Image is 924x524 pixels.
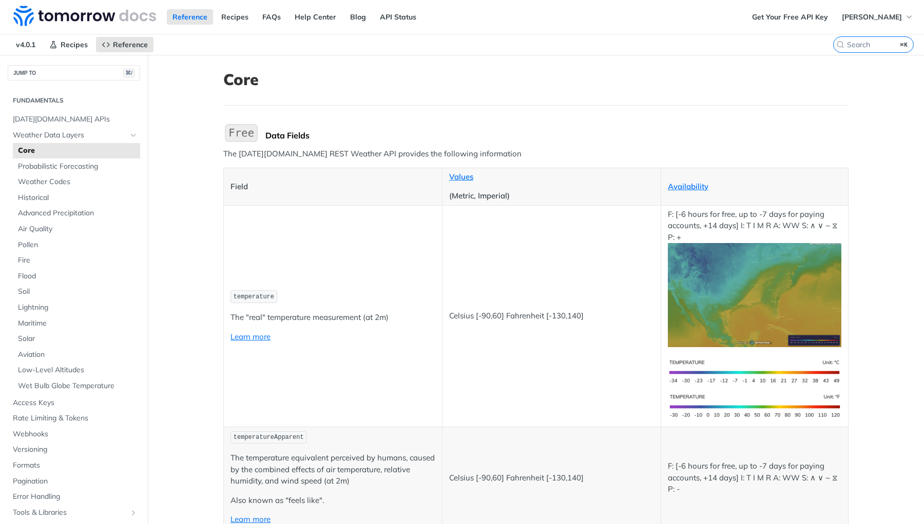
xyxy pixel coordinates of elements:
[842,12,902,22] span: [PERSON_NAME]
[230,452,435,487] p: The temperature equivalent perceived by humans, caused by the combined effects of air temperature...
[668,209,841,347] p: F: [-6 hours for free, up to -7 days for paying accounts, +14 days] I: T I M R A: WW S: ∧ ∨ ~ ⧖ P: +
[8,442,140,457] a: Versioning
[8,395,140,411] a: Access Keys
[8,112,140,127] a: [DATE][DOMAIN_NAME] APIs
[13,331,140,347] a: Solar
[8,65,140,80] button: JUMP TO⌘/
[13,492,138,502] span: Error Handling
[61,40,88,49] span: Recipes
[13,114,138,125] span: [DATE][DOMAIN_NAME] APIs
[8,458,140,473] a: Formats
[13,476,138,487] span: Pagination
[836,41,844,49] svg: Search
[8,489,140,505] a: Error Handling
[13,460,138,471] span: Formats
[230,332,271,341] a: Learn more
[374,9,422,25] a: API Status
[13,378,140,394] a: Wet Bulb Globe Temperature
[123,69,134,77] span: ⌘/
[129,131,138,139] button: Hide subpages for Weather Data Layers
[18,271,138,281] span: Flood
[18,334,138,344] span: Solar
[18,303,138,313] span: Lightning
[289,9,342,25] a: Help Center
[8,96,140,105] h2: Fundamentals
[18,255,138,266] span: Fire
[96,37,153,52] a: Reference
[13,362,140,378] a: Low-Level Altitudes
[13,130,127,140] span: Weather Data Layers
[668,460,841,495] p: F: [-6 hours for free, up to -7 days for paying accounts, +14 days] I: T I M R A: WW S: ∧ ∨ ~ ⧖ P: -
[668,290,841,299] span: Expand image
[13,398,138,408] span: Access Keys
[8,128,140,143] a: Weather Data LayersHide subpages for Weather Data Layers
[13,237,140,253] a: Pollen
[13,159,140,174] a: Probabilistic Forecasting
[449,472,654,484] p: Celsius [-90,60] Fahrenheit [-130,140]
[18,177,138,187] span: Weather Codes
[18,318,138,329] span: Maritime
[668,182,708,191] a: Availability
[8,505,140,520] a: Tools & LibrariesShow subpages for Tools & Libraries
[234,434,304,441] span: temperatureApparent
[8,411,140,426] a: Rate Limiting & Tokens
[8,474,140,489] a: Pagination
[898,39,911,50] kbd: ⌘K
[449,190,654,202] p: (Metric, Imperial)
[230,514,271,524] a: Learn more
[234,293,274,300] span: temperature
[13,347,140,362] a: Aviation
[13,6,156,26] img: Tomorrow.io Weather API Docs
[8,427,140,442] a: Webhooks
[13,300,140,315] a: Lightning
[18,224,138,234] span: Air Quality
[18,208,138,218] span: Advanced Precipitation
[449,172,473,182] a: Values
[13,508,127,518] span: Tools & Libraries
[13,316,140,331] a: Maritime
[13,284,140,299] a: Soil
[18,193,138,203] span: Historical
[18,381,138,391] span: Wet Bulb Globe Temperature
[668,400,841,410] span: Expand image
[13,190,140,206] a: Historical
[13,143,140,158] a: Core
[129,509,138,517] button: Show subpages for Tools & Libraries
[13,174,140,190] a: Weather Codes
[230,312,435,324] p: The "real" temperature measurement (at 2m)
[230,495,435,507] p: Also known as "feels like".
[18,365,138,375] span: Low-Level Altitudes
[167,9,213,25] a: Reference
[13,413,138,424] span: Rate Limiting & Tokens
[257,9,286,25] a: FAQs
[18,240,138,250] span: Pollen
[18,162,138,172] span: Probabilistic Forecasting
[44,37,93,52] a: Recipes
[10,37,41,52] span: v4.0.1
[230,181,435,193] p: Field
[13,206,140,221] a: Advanced Precipitation
[13,221,140,237] a: Air Quality
[223,70,849,89] h1: Core
[668,366,841,376] span: Expand image
[18,287,138,297] span: Soil
[265,130,849,140] div: Data Fields
[216,9,254,25] a: Recipes
[13,253,140,268] a: Fire
[836,9,919,25] button: [PERSON_NAME]
[746,9,834,25] a: Get Your Free API Key
[18,146,138,156] span: Core
[344,9,372,25] a: Blog
[18,350,138,360] span: Aviation
[449,310,654,322] p: Celsius [-90,60] Fahrenheit [-130,140]
[13,429,138,439] span: Webhooks
[13,269,140,284] a: Flood
[223,148,849,160] p: The [DATE][DOMAIN_NAME] REST Weather API provides the following information
[113,40,148,49] span: Reference
[13,445,138,455] span: Versioning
